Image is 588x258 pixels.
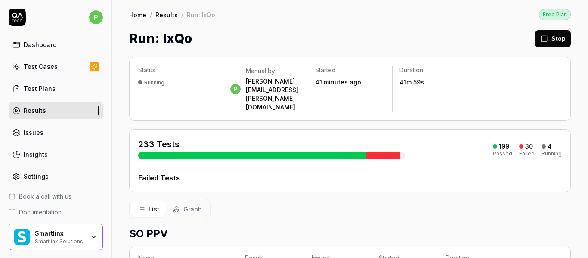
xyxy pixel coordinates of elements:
a: Insights [9,146,103,163]
span: p [230,84,241,94]
span: p [89,10,103,24]
span: Graph [183,205,202,214]
div: 4 [548,143,552,150]
div: Dashboard [24,40,57,49]
button: Graph [166,201,209,217]
h2: SO PPV [129,226,571,242]
a: Test Plans [9,80,103,97]
p: Status [138,66,216,75]
button: p [89,9,103,26]
img: Smartlinx Logo [14,229,30,245]
div: Failed Tests [138,173,562,183]
a: Settings [9,168,103,185]
div: Running [542,151,562,156]
a: Results [155,10,178,19]
a: Free Plan [539,9,571,20]
div: Smartlinx Solutions [35,237,85,244]
div: / [181,10,183,19]
div: Run: lxQo [187,10,215,19]
button: Stop [535,30,571,47]
a: Test Cases [9,58,103,75]
div: Test Cases [24,62,58,71]
div: Settings [24,172,49,181]
div: 30 [525,143,533,150]
div: Manual by [246,67,301,75]
p: Duration [399,66,470,75]
span: Documentation [19,208,62,217]
a: Issues [9,124,103,141]
div: Passed [493,151,512,156]
div: Issues [24,128,43,137]
div: Test Plans [24,84,56,93]
time: 41 minutes ago [315,78,361,86]
div: [PERSON_NAME][EMAIL_ADDRESS][PERSON_NAME][DOMAIN_NAME] [246,77,301,112]
p: Started [315,66,386,75]
div: / [150,10,152,19]
div: 199 [499,143,509,150]
span: List [149,205,159,214]
a: Results [9,102,103,119]
div: Insights [24,150,48,159]
span: Book a call with us [19,192,71,201]
div: Smartlinx [35,230,85,237]
h1: Run: lxQo [129,29,192,48]
time: 41m 59s [399,78,424,86]
div: Running [144,79,164,86]
button: Smartlinx LogoSmartlinxSmartlinx Solutions [9,224,103,250]
a: Documentation [9,208,103,217]
div: Results [24,106,46,115]
span: 233 Tests [138,139,179,149]
button: List [131,201,166,217]
a: Dashboard [9,36,103,53]
div: Failed [519,151,535,156]
a: Book a call with us [9,192,103,201]
a: Home [129,10,146,19]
